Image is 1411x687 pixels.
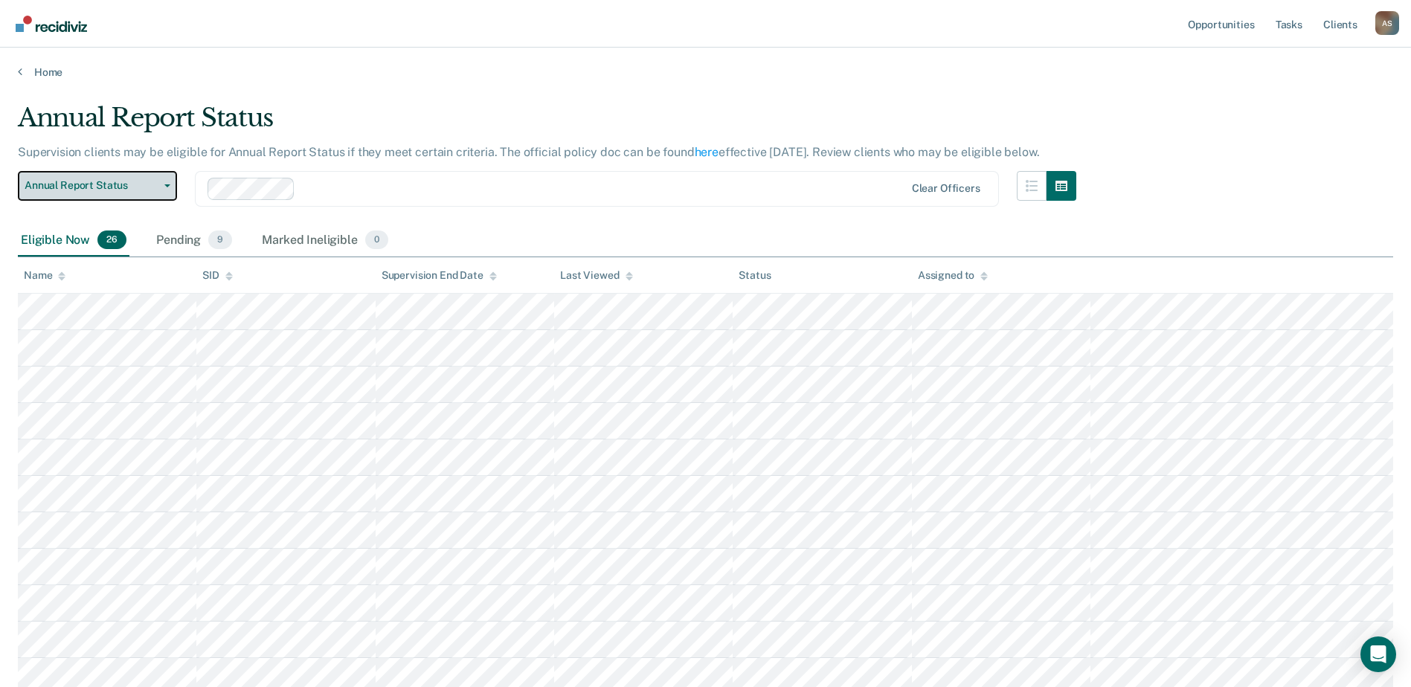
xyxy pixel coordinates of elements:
div: Assigned to [918,269,988,282]
div: Eligible Now26 [18,225,129,257]
button: Profile dropdown button [1375,11,1399,35]
div: Annual Report Status [18,103,1076,145]
span: 0 [365,230,388,250]
span: 9 [208,230,232,250]
span: 26 [97,230,126,250]
div: A S [1375,11,1399,35]
div: Open Intercom Messenger [1360,636,1396,672]
div: Clear officers [912,182,980,195]
div: Last Viewed [560,269,632,282]
div: Pending9 [153,225,235,257]
div: Name [24,269,65,282]
img: Recidiviz [16,16,87,32]
div: Marked Ineligible0 [259,225,391,257]
div: Status [739,269,771,282]
a: Home [18,65,1393,79]
span: Annual Report Status [25,179,158,192]
div: SID [202,269,233,282]
button: Annual Report Status [18,171,177,201]
a: here [695,145,719,159]
p: Supervision clients may be eligible for Annual Report Status if they meet certain criteria. The o... [18,145,1039,159]
div: Supervision End Date [382,269,497,282]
